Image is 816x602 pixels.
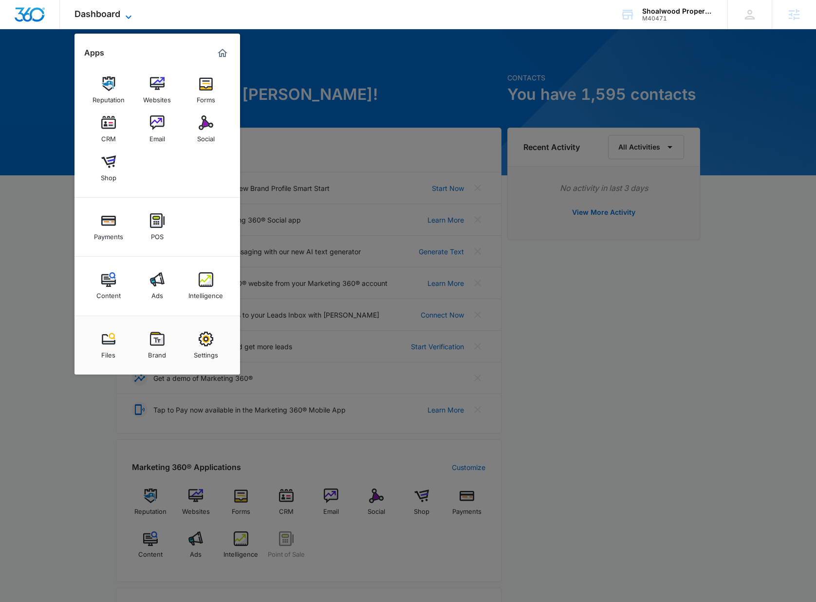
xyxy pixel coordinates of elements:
[642,7,713,15] div: account name
[96,287,121,300] div: Content
[93,91,125,104] div: Reputation
[197,130,215,143] div: Social
[151,287,163,300] div: Ads
[187,267,224,304] a: Intelligence
[194,346,218,359] div: Settings
[139,72,176,109] a: Websites
[74,9,120,19] span: Dashboard
[215,45,230,61] a: Marketing 360® Dashboard
[148,346,166,359] div: Brand
[149,130,165,143] div: Email
[143,91,171,104] div: Websites
[139,208,176,245] a: POS
[187,327,224,364] a: Settings
[187,111,224,148] a: Social
[197,91,215,104] div: Forms
[101,346,115,359] div: Files
[139,327,176,364] a: Brand
[101,130,116,143] div: CRM
[90,327,127,364] a: Files
[90,150,127,187] a: Shop
[90,208,127,245] a: Payments
[94,228,123,241] div: Payments
[84,48,104,57] h2: Apps
[101,169,116,182] div: Shop
[151,228,164,241] div: POS
[642,15,713,22] div: account id
[187,72,224,109] a: Forms
[139,111,176,148] a: Email
[188,287,223,300] div: Intelligence
[90,72,127,109] a: Reputation
[139,267,176,304] a: Ads
[90,267,127,304] a: Content
[90,111,127,148] a: CRM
